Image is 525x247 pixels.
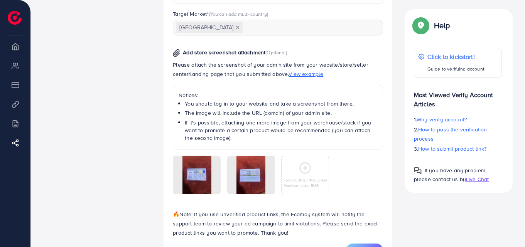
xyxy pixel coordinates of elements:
span: Why verify account? [417,116,467,123]
p: Note: If you use unverified product links, the Ecomdy system will notify the support team to revi... [173,210,383,237]
span: Add store screenshot attachment [183,49,265,56]
img: img [173,49,180,57]
img: Popup guide [414,167,422,175]
img: img uploaded [182,156,211,194]
span: How to pass the verification process [414,126,487,143]
span: (You can add multi-country) [209,10,268,17]
li: You should log in to your website and take a screenshot from there. [185,100,377,108]
p: Notices: [179,91,377,100]
li: If it's possible, attaching one more image from your warehouse/stock if you want to promote a cer... [185,119,377,142]
span: 🔥 [173,210,179,218]
p: Please attach the screenshot of your admin site from your website/store/seller center/landing pag... [173,60,383,79]
p: Most Viewed Verify Account Articles [414,84,502,109]
li: The image will include the URL (domain) of your admin site. [185,109,377,117]
p: Guide to verifying account [427,64,484,74]
input: Search for option [243,22,373,34]
p: 3. [414,144,502,153]
button: Deselect Iraq [236,25,240,29]
p: Format: JPG, PNG, JPEG [284,177,327,183]
span: [GEOGRAPHIC_DATA] [176,22,243,33]
img: logo [8,11,22,25]
img: img uploaded [236,156,265,194]
p: 2. [414,125,502,143]
div: Search for option [173,20,383,35]
span: Live Chat [466,175,489,183]
span: View example [289,70,323,78]
p: Click to kickstart! [427,52,484,61]
span: If you have any problem, please contact us by [414,166,487,183]
span: (Optional) [265,49,287,56]
img: Popup guide [414,18,428,32]
iframe: Chat [492,212,519,241]
label: Target Market [173,10,268,18]
p: 1. [414,115,502,124]
span: How to submit product link? [418,145,486,153]
p: Help [434,21,450,30]
p: Maximum size: 5MB [284,183,327,188]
